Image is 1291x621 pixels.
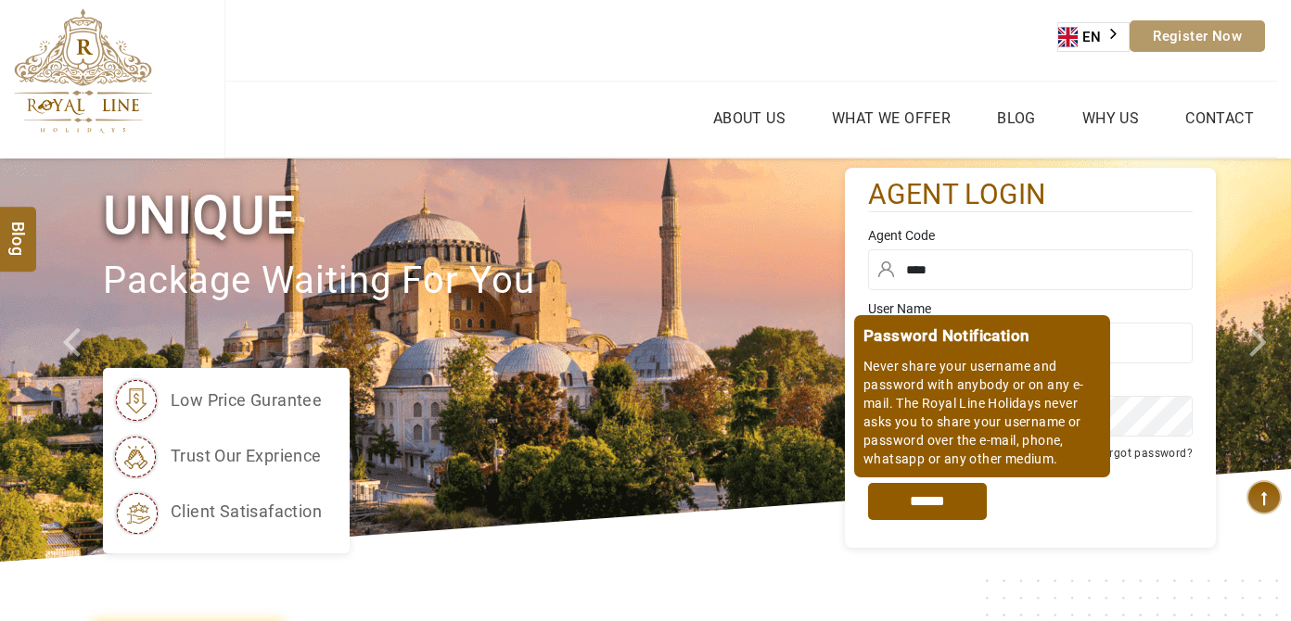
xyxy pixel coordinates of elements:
h2: agent login [868,177,1193,213]
li: trust our exprience [112,433,322,479]
span: Blog [6,222,31,237]
a: Forgot password? [1096,447,1193,460]
p: package waiting for you [103,250,845,312]
li: client satisafaction [112,488,322,535]
a: Check next prev [39,158,104,562]
li: low price gurantee [112,377,322,424]
a: Register Now [1130,20,1265,52]
a: Why Us [1078,105,1144,132]
label: Agent Code [868,226,1193,245]
a: What we Offer [827,105,955,132]
img: The Royal Line Holidays [14,8,152,133]
h1: Unique [103,181,845,250]
label: Remember me [888,449,960,462]
a: Check next image [1226,158,1291,562]
div: Language [1057,22,1130,52]
a: Contact [1181,105,1259,132]
a: EN [1058,23,1129,51]
a: About Us [709,105,790,132]
a: Blog [992,105,1041,132]
aside: Language selected: English [1057,22,1130,52]
label: User Name [868,299,1193,318]
label: Password [868,373,1193,391]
